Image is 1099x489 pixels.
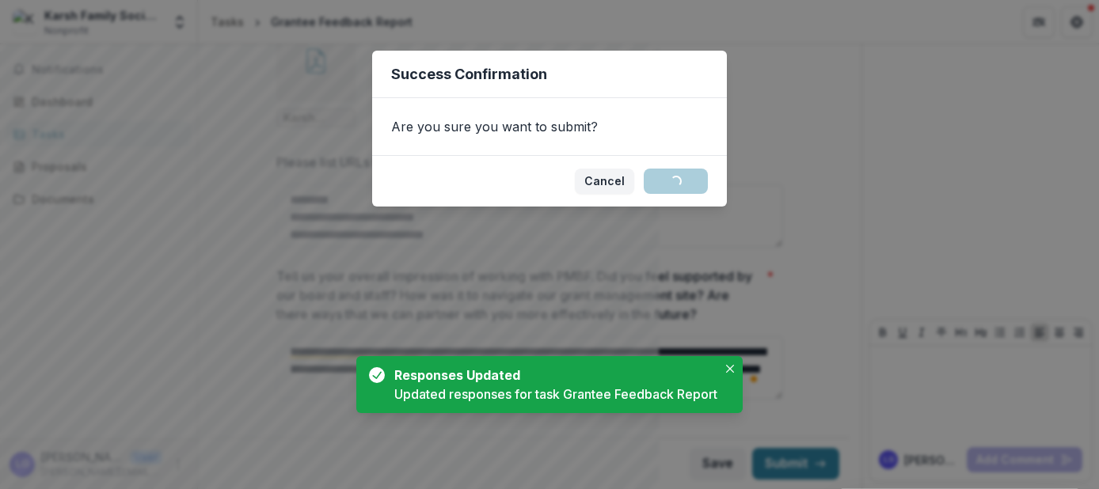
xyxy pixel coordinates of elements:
[372,98,727,155] div: Are you sure you want to submit?
[394,366,711,385] div: Responses Updated
[575,169,634,194] button: Cancel
[721,359,740,378] button: Close
[394,385,717,404] div: Updated responses for task Grantee Feedback Report
[372,51,727,98] header: Success Confirmation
